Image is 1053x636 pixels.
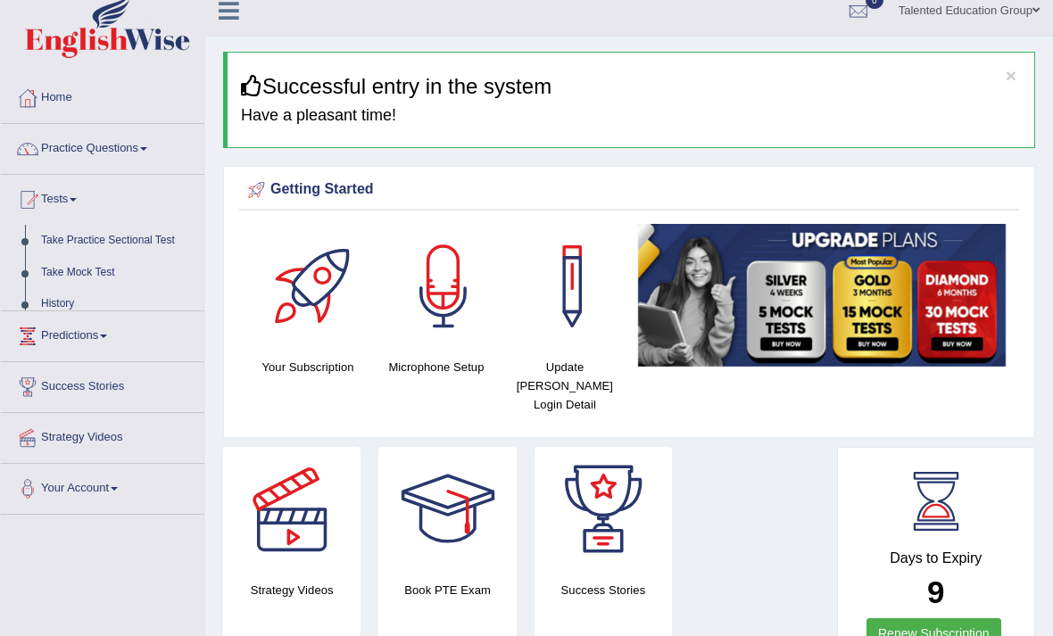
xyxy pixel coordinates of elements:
[378,581,516,599] h4: Book PTE Exam
[535,581,672,599] h4: Success Stories
[381,358,492,376] h4: Microphone Setup
[1,413,204,458] a: Strategy Videos
[253,358,363,376] h4: Your Subscription
[1006,66,1016,85] button: ×
[1,311,204,356] a: Predictions
[927,574,944,609] b: 9
[1,362,204,407] a: Success Stories
[858,550,1016,566] h4: Days to Expiry
[1,124,204,169] a: Practice Questions
[241,75,1021,98] h3: Successful entry in the system
[1,175,204,219] a: Tests
[1,464,204,508] a: Your Account
[241,107,1021,125] h4: Have a pleasant time!
[1,73,204,118] a: Home
[638,224,1006,366] img: small5.jpg
[223,581,361,599] h4: Strategy Videos
[33,257,204,289] a: Take Mock Test
[510,358,620,414] h4: Update [PERSON_NAME] Login Detail
[33,225,204,257] a: Take Practice Sectional Test
[244,177,1015,203] div: Getting Started
[33,288,204,320] a: History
